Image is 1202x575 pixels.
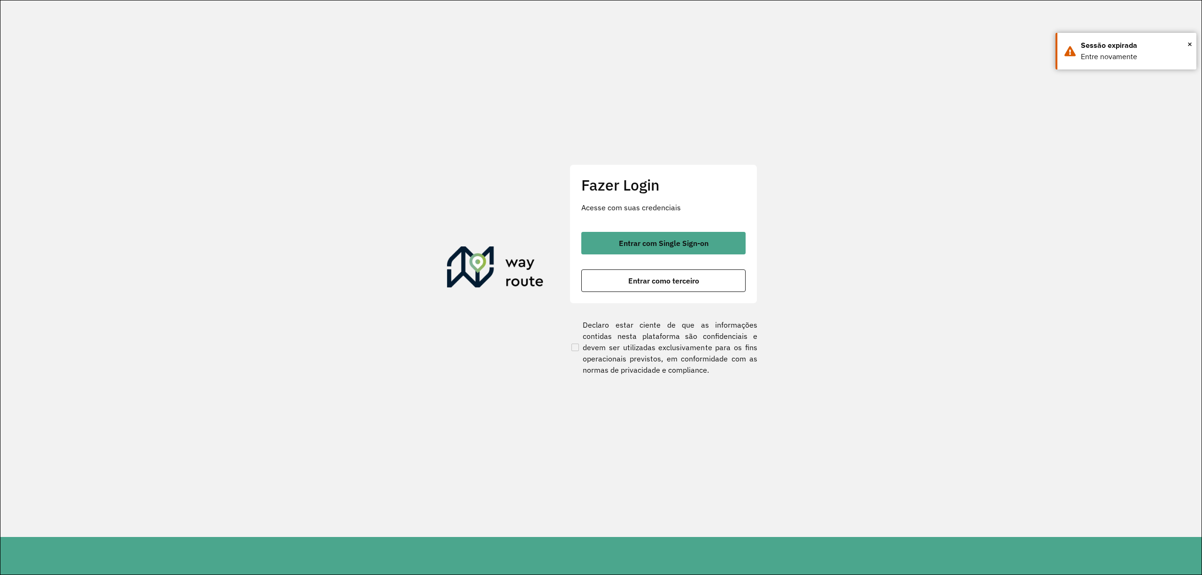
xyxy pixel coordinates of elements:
[581,269,746,292] button: button
[1187,37,1192,51] span: ×
[581,176,746,194] h2: Fazer Login
[1081,51,1189,62] div: Entre novamente
[628,277,699,284] span: Entrar como terceiro
[1187,37,1192,51] button: Close
[581,202,746,213] p: Acesse com suas credenciais
[581,232,746,254] button: button
[1081,40,1189,51] div: Sessão expirada
[619,239,709,247] span: Entrar com Single Sign-on
[447,246,544,291] img: Roteirizador AmbevTech
[570,319,757,376] label: Declaro estar ciente de que as informações contidas nesta plataforma são confidenciais e devem se...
